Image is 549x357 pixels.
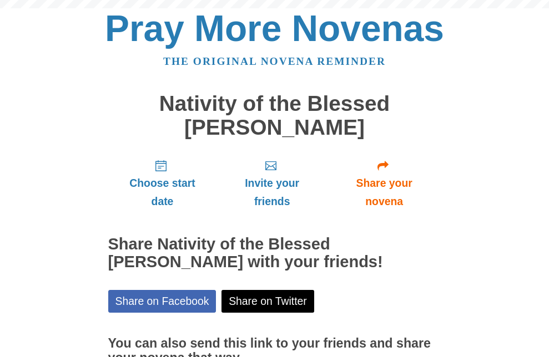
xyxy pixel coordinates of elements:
a: Share on Twitter [221,290,314,313]
span: Choose start date [119,174,206,211]
h1: Nativity of the Blessed [PERSON_NAME] [108,92,441,139]
a: Share on Facebook [108,290,216,313]
a: Share your novena [328,150,441,216]
span: Share your novena [339,174,430,211]
a: The original novena reminder [163,55,386,67]
span: Invite your friends [228,174,316,211]
a: Pray More Novenas [105,8,444,49]
h2: Share Nativity of the Blessed [PERSON_NAME] with your friends! [108,236,441,271]
a: Choose start date [108,150,217,216]
a: Invite your friends [216,150,327,216]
